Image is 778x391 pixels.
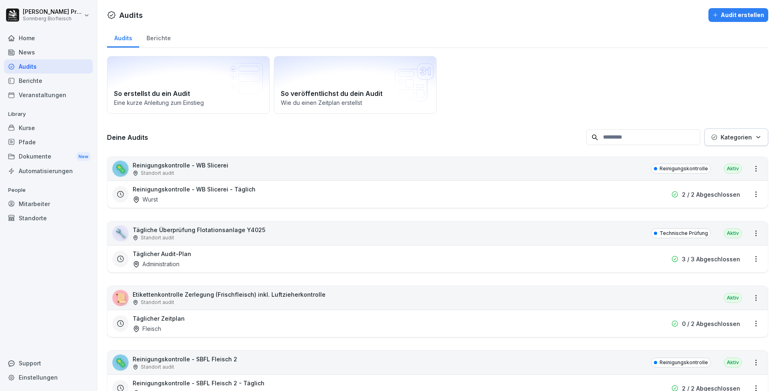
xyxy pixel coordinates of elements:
div: Wurst [133,195,158,204]
p: 0 / 2 Abgeschlossen [682,319,740,328]
div: 🔧 [112,225,129,241]
a: So veröffentlichst du dein AuditWie du einen Zeitplan erstellst [274,56,437,114]
button: Audit erstellen [708,8,768,22]
h3: Reinigungskontrolle - SBFL Fleisch 2 - Täglich [133,379,264,387]
div: Aktiv [724,293,742,303]
p: People [4,184,93,197]
h1: Audits [119,10,143,21]
p: Standort audit [141,169,174,177]
div: Dokumente [4,149,93,164]
p: 3 / 3 Abgeschlossen [682,255,740,263]
p: Standort audit [141,363,174,371]
a: News [4,45,93,59]
a: Pfade [4,135,93,149]
p: 2 / 2 Abgeschlossen [682,190,740,199]
p: Tägliche Überprüfung Flotationsanlage Y4025 [133,226,265,234]
p: Reinigungskontrolle [660,165,708,172]
div: 📜 [112,290,129,306]
p: Reinigungskontrolle [660,359,708,366]
h3: Deine Audits [107,133,582,142]
a: DokumenteNew [4,149,93,164]
h3: Täglicher Zeitplan [133,314,185,323]
a: Home [4,31,93,45]
a: Veranstaltungen [4,88,93,102]
p: Eine kurze Anleitung zum Einstieg [114,98,263,107]
a: Standorte [4,211,93,225]
h3: Täglicher Audit-Plan [133,250,191,258]
a: Audits [4,59,93,74]
p: Reinigungskontrolle - SBFL Fleisch 2 [133,355,237,363]
p: Wie du einen Zeitplan erstellst [281,98,430,107]
a: Berichte [4,74,93,88]
h2: So veröffentlichst du dein Audit [281,89,430,98]
h2: So erstellst du ein Audit [114,89,263,98]
a: Einstellungen [4,370,93,384]
a: Mitarbeiter [4,197,93,211]
div: Aktiv [724,228,742,238]
p: Standort audit [141,299,174,306]
div: Fleisch [133,324,161,333]
div: Administration [133,260,179,268]
p: Technische Prüfung [660,230,708,237]
h3: Reinigungskontrolle - WB Slicerei - Täglich [133,185,256,193]
a: So erstellst du ein AuditEine kurze Anleitung zum Einstieg [107,56,270,114]
p: Library [4,108,93,121]
div: Aktiv [724,164,742,174]
a: Kurse [4,121,93,135]
p: Sonnberg Biofleisch [23,16,82,22]
p: Kategorien [721,133,752,141]
p: Reinigungskontrolle - WB Slicerei [133,161,228,169]
button: Kategorien [704,128,768,146]
a: Automatisierungen [4,164,93,178]
div: Support [4,356,93,370]
a: Berichte [139,27,178,48]
div: 🦠 [112,161,129,177]
div: 🦠 [112,354,129,371]
p: [PERSON_NAME] Preßlauer [23,9,82,15]
p: Etikettenkontrolle Zerlegung (Frischfleisch) inkl. Luftzieherkontrolle [133,290,326,299]
div: New [76,152,90,161]
div: Aktiv [724,358,742,367]
a: Audits [107,27,139,48]
div: Audit erstellen [712,11,764,20]
p: Standort audit [141,234,174,241]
